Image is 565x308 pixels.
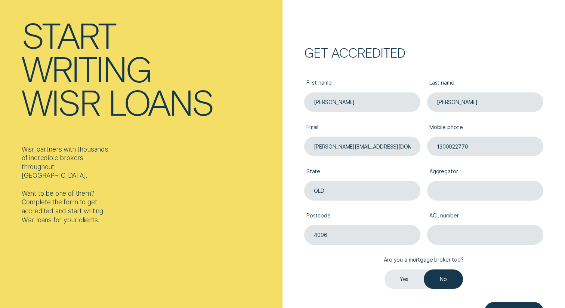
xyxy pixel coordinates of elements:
h1: Start writing Wisr loans [22,18,280,119]
label: First name [304,74,421,92]
label: ACL number [427,207,544,225]
label: Aggregator [427,163,544,181]
label: Email [304,119,421,137]
div: Wisr partners with thousands of incredible brokers throughout [GEOGRAPHIC_DATA]. Want to be one o... [22,145,113,225]
label: Are you a mortgage broker too? [382,251,466,269]
label: Last name [427,74,544,92]
label: Mobile phone [427,119,544,137]
label: No [424,269,463,289]
label: State [304,163,421,181]
label: Yes [385,269,424,289]
label: Postcode [304,207,421,225]
div: writing [22,52,151,85]
div: loans [108,85,213,119]
div: Start [22,18,115,52]
div: Wisr [22,85,100,119]
h2: Get accredited [304,48,544,57]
